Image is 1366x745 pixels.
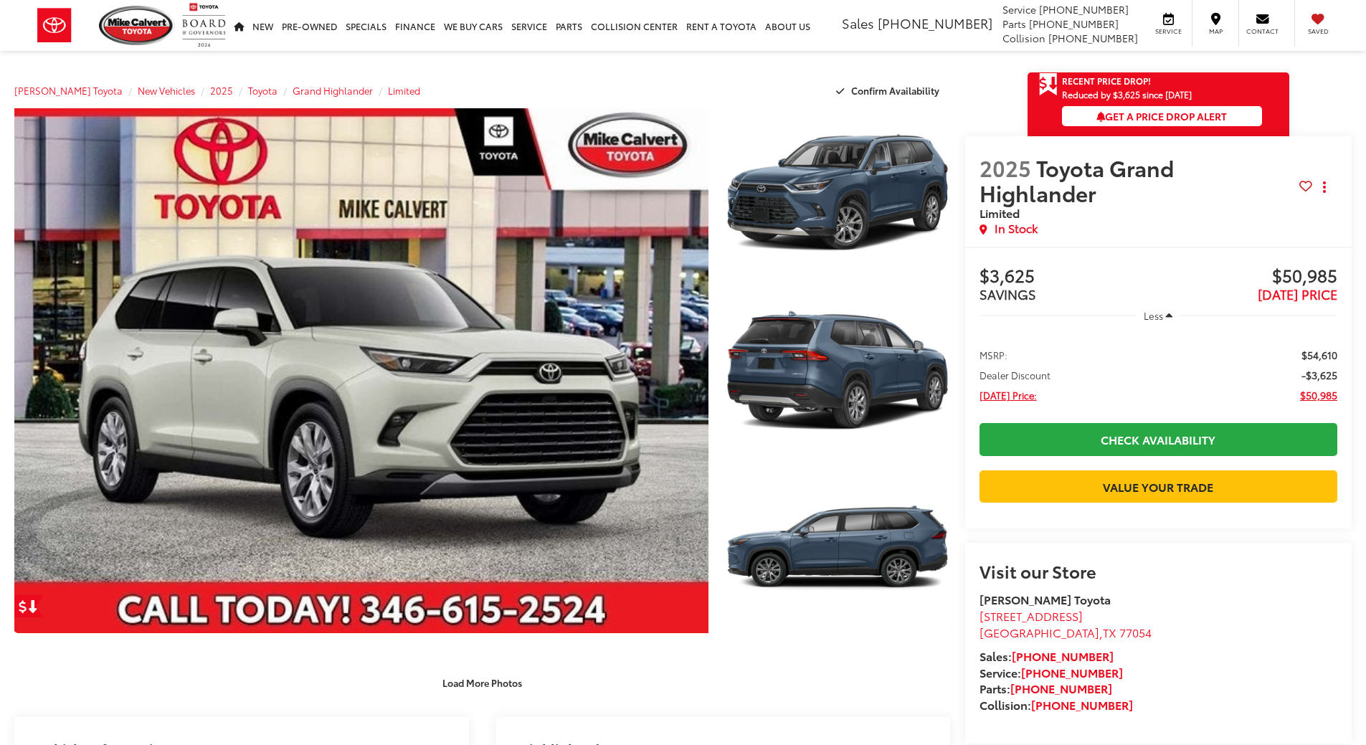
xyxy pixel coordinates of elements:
[1258,285,1337,303] span: [DATE] PRICE
[432,670,532,695] button: Load More Photos
[1312,175,1337,200] button: Actions
[248,84,278,97] a: Toyota
[1301,348,1337,362] span: $54,610
[980,561,1337,580] h2: Visit our Store
[980,470,1337,503] a: Value Your Trade
[1010,680,1112,696] a: [PHONE_NUMBER]
[980,607,1152,640] a: [STREET_ADDRESS] [GEOGRAPHIC_DATA],TX 77054
[980,348,1007,362] span: MSRP:
[1200,27,1231,36] span: Map
[828,78,951,103] button: Confirm Availability
[980,266,1159,288] span: $3,625
[210,84,233,97] a: 2025
[980,591,1111,607] strong: [PERSON_NAME] Toyota
[980,647,1114,664] strong: Sales:
[1039,72,1058,97] span: Get Price Drop Alert
[721,106,952,280] img: 2025 Toyota Grand Highlander Limited
[1062,75,1151,87] span: Recent Price Drop!
[14,108,708,633] a: Expand Photo 0
[721,284,952,457] img: 2025 Toyota Grand Highlander Limited
[980,368,1050,382] span: Dealer Discount
[1021,664,1123,680] a: [PHONE_NUMBER]
[1144,309,1163,322] span: Less
[980,388,1037,402] span: [DATE] Price:
[1002,2,1036,16] span: Service
[724,464,951,634] a: Expand Photo 3
[980,204,1020,221] span: Limited
[724,108,951,278] a: Expand Photo 1
[1039,2,1129,16] span: [PHONE_NUMBER]
[980,285,1036,303] span: SAVINGS
[878,14,992,32] span: [PHONE_NUMBER]
[980,152,1031,183] span: 2025
[721,462,952,635] img: 2025 Toyota Grand Highlander Limited
[980,624,1099,640] span: [GEOGRAPHIC_DATA]
[980,664,1123,680] strong: Service:
[842,14,874,32] span: Sales
[1158,266,1337,288] span: $50,985
[980,624,1152,640] span: ,
[1302,27,1334,36] span: Saved
[1002,16,1026,31] span: Parts
[724,286,951,456] a: Expand Photo 2
[980,696,1133,713] strong: Collision:
[388,84,420,97] a: Limited
[980,152,1174,208] span: Toyota Grand Highlander
[1002,31,1045,45] span: Collision
[1062,90,1262,99] span: Reduced by $3,625 since [DATE]
[293,84,373,97] a: Grand Highlander
[851,84,939,97] span: Confirm Availability
[1301,368,1337,382] span: -$3,625
[1137,303,1180,328] button: Less
[1048,31,1138,45] span: [PHONE_NUMBER]
[1031,696,1133,713] a: [PHONE_NUMBER]
[1029,16,1119,31] span: [PHONE_NUMBER]
[980,607,1083,624] span: [STREET_ADDRESS]
[995,220,1038,237] span: In Stock
[14,84,123,97] a: [PERSON_NAME] Toyota
[1300,388,1337,402] span: $50,985
[7,105,715,636] img: 2025 Toyota Grand Highlander Limited
[1103,624,1116,640] span: TX
[1323,181,1326,193] span: dropdown dots
[1012,647,1114,664] a: [PHONE_NUMBER]
[1096,109,1227,123] span: Get a Price Drop Alert
[1152,27,1185,36] span: Service
[980,423,1337,455] a: Check Availability
[14,594,43,617] a: Get Price Drop Alert
[138,84,195,97] a: New Vehicles
[1246,27,1279,36] span: Contact
[1028,72,1289,90] a: Get Price Drop Alert Recent Price Drop!
[99,6,175,45] img: Mike Calvert Toyota
[1119,624,1152,640] span: 77054
[980,680,1112,696] strong: Parts:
